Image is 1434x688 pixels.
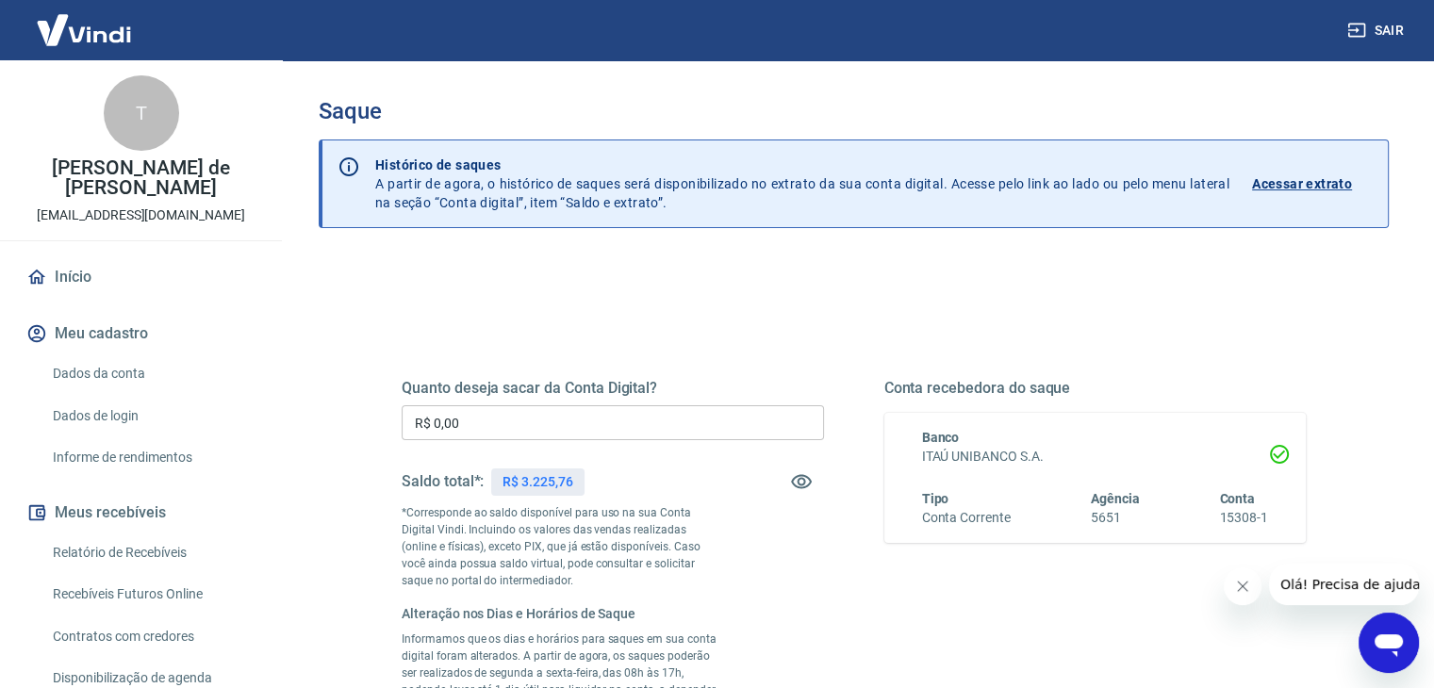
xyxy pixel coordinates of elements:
[503,472,572,492] p: R$ 3.225,76
[375,156,1229,212] p: A partir de agora, o histórico de saques será disponibilizado no extrato da sua conta digital. Ac...
[23,1,145,58] img: Vindi
[1269,564,1419,605] iframe: Mensagem da empresa
[922,508,1011,528] h6: Conta Corrente
[104,75,179,151] div: T
[922,430,960,445] span: Banco
[1224,567,1261,605] iframe: Fechar mensagem
[884,379,1307,398] h5: Conta recebedora do saque
[922,491,949,506] span: Tipo
[45,354,259,393] a: Dados da conta
[375,156,1229,174] p: Histórico de saques
[45,617,259,656] a: Contratos com credores
[45,438,259,477] a: Informe de rendimentos
[1252,156,1373,212] a: Acessar extrato
[1091,508,1140,528] h6: 5651
[37,205,245,225] p: [EMAIL_ADDRESS][DOMAIN_NAME]
[45,533,259,572] a: Relatório de Recebíveis
[1091,491,1140,506] span: Agência
[319,98,1389,124] h3: Saque
[402,504,718,589] p: *Corresponde ao saldo disponível para uso na sua Conta Digital Vindi. Incluindo os valores das ve...
[1343,13,1411,48] button: Sair
[1252,174,1352,193] p: Acessar extrato
[922,447,1269,467] h6: ITAÚ UNIBANCO S.A.
[45,397,259,435] a: Dados de login
[1219,491,1255,506] span: Conta
[1219,508,1268,528] h6: 15308-1
[11,13,158,28] span: Olá! Precisa de ajuda?
[1359,613,1419,673] iframe: Botão para abrir a janela de mensagens
[45,575,259,614] a: Recebíveis Futuros Online
[402,472,484,491] h5: Saldo total*:
[402,379,824,398] h5: Quanto deseja sacar da Conta Digital?
[402,604,718,623] h6: Alteração nos Dias e Horários de Saque
[23,313,259,354] button: Meu cadastro
[15,158,267,198] p: [PERSON_NAME] de [PERSON_NAME]
[23,256,259,298] a: Início
[23,492,259,533] button: Meus recebíveis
